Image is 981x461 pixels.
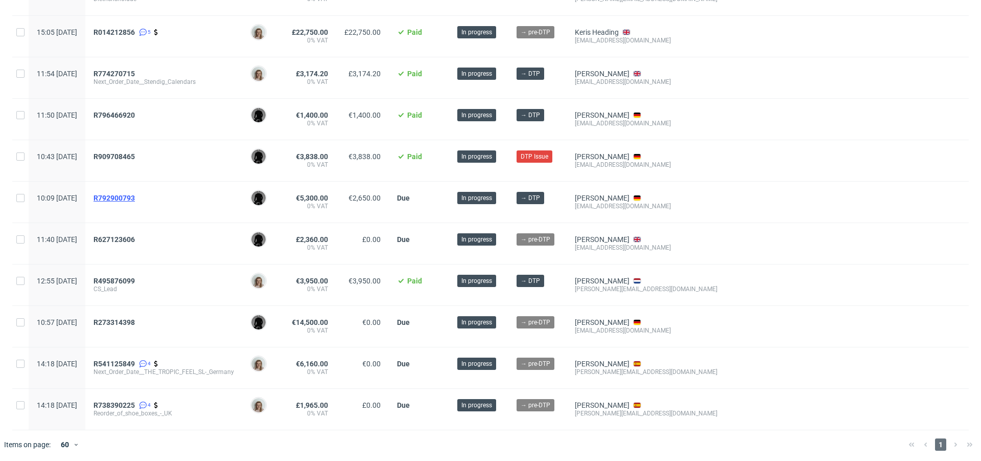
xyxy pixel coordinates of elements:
[55,437,73,452] div: 60
[291,36,328,45] span: 0% VAT
[348,70,381,78] span: £3,174.20
[94,78,234,86] span: Next_Order_Date__Stendig_Calendars
[296,111,328,119] span: €1,400.00
[362,360,381,368] span: €0.00
[575,285,717,293] div: [PERSON_NAME][EMAIL_ADDRESS][DOMAIN_NAME]
[94,152,137,161] a: R909708465
[461,193,492,203] span: In progress
[348,111,381,119] span: €1,400.00
[575,401,629,409] a: [PERSON_NAME]
[521,318,550,327] span: → pre-DTP
[94,318,135,326] span: R273314398
[397,401,410,409] span: Due
[291,202,328,210] span: 0% VAT
[461,69,492,78] span: In progress
[935,438,946,451] span: 1
[251,315,266,330] img: Dawid Urbanowicz
[94,194,135,202] span: R792900793
[296,360,328,368] span: €6,160.00
[291,119,328,127] span: 0% VAT
[407,111,422,119] span: Paid
[575,194,629,202] a: [PERSON_NAME]
[37,152,77,161] span: 10:43 [DATE]
[251,108,266,122] img: Dawid Urbanowicz
[575,70,629,78] a: [PERSON_NAME]
[521,152,548,161] span: DTP Issue
[94,368,234,376] span: Next_Order_Date__THE_TROPIC_FEEL_SL-_Germany
[251,25,266,39] img: Monika Poźniak
[461,152,492,161] span: In progress
[521,69,540,78] span: → DTP
[575,318,629,326] a: [PERSON_NAME]
[94,152,135,161] span: R909708465
[407,152,422,161] span: Paid
[251,398,266,412] img: Monika Poźniak
[521,193,540,203] span: → DTP
[362,318,381,326] span: €0.00
[251,149,266,164] img: Dawid Urbanowicz
[94,285,234,293] span: CS_Lead
[4,440,51,450] span: Items on page:
[291,368,328,376] span: 0% VAT
[296,277,328,285] span: €3,950.00
[521,401,550,410] span: → pre-DTP
[251,191,266,205] img: Dawid Urbanowicz
[296,401,328,409] span: £1,965.00
[94,409,234,418] span: Reorder_of_shoe_boxes_-_UK
[296,152,328,161] span: €3,838.00
[94,194,137,202] a: R792900793
[348,277,381,285] span: €3,950.00
[37,28,77,36] span: 15:05 [DATE]
[251,232,266,247] img: Dawid Urbanowicz
[94,70,135,78] span: R774270715
[575,78,717,86] div: [EMAIL_ADDRESS][DOMAIN_NAME]
[37,360,77,368] span: 14:18 [DATE]
[296,235,328,244] span: £2,360.00
[37,401,77,409] span: 14:18 [DATE]
[461,235,492,244] span: In progress
[397,360,410,368] span: Due
[461,401,492,410] span: In progress
[461,359,492,368] span: In progress
[575,161,717,169] div: [EMAIL_ADDRESS][DOMAIN_NAME]
[137,28,151,36] a: 5
[296,194,328,202] span: €5,300.00
[148,28,151,36] span: 5
[362,401,381,409] span: £0.00
[291,285,328,293] span: 0% VAT
[521,235,550,244] span: → pre-DTP
[575,360,629,368] a: [PERSON_NAME]
[94,318,137,326] a: R273314398
[292,28,328,36] span: £22,750.00
[251,67,266,81] img: Monika Poźniak
[397,318,410,326] span: Due
[37,111,77,119] span: 11:50 [DATE]
[37,318,77,326] span: 10:57 [DATE]
[251,357,266,371] img: Monika Poźniak
[575,368,717,376] div: [PERSON_NAME][EMAIL_ADDRESS][DOMAIN_NAME]
[94,401,135,409] span: R738390225
[251,274,266,288] img: Monika Poźniak
[575,326,717,335] div: [EMAIL_ADDRESS][DOMAIN_NAME]
[94,277,137,285] a: R495876099
[521,359,550,368] span: → pre-DTP
[37,235,77,244] span: 11:40 [DATE]
[94,70,137,78] a: R774270715
[37,277,77,285] span: 12:55 [DATE]
[461,28,492,37] span: In progress
[362,235,381,244] span: £0.00
[348,194,381,202] span: €2,650.00
[461,318,492,327] span: In progress
[37,194,77,202] span: 10:09 [DATE]
[397,194,410,202] span: Due
[291,244,328,252] span: 0% VAT
[94,111,135,119] span: R796466920
[94,360,137,368] a: R541125849
[94,28,135,36] span: R014212856
[575,202,717,210] div: [EMAIL_ADDRESS][DOMAIN_NAME]
[575,28,619,36] a: Keris Heading
[94,277,135,285] span: R495876099
[291,161,328,169] span: 0% VAT
[94,111,137,119] a: R796466920
[575,235,629,244] a: [PERSON_NAME]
